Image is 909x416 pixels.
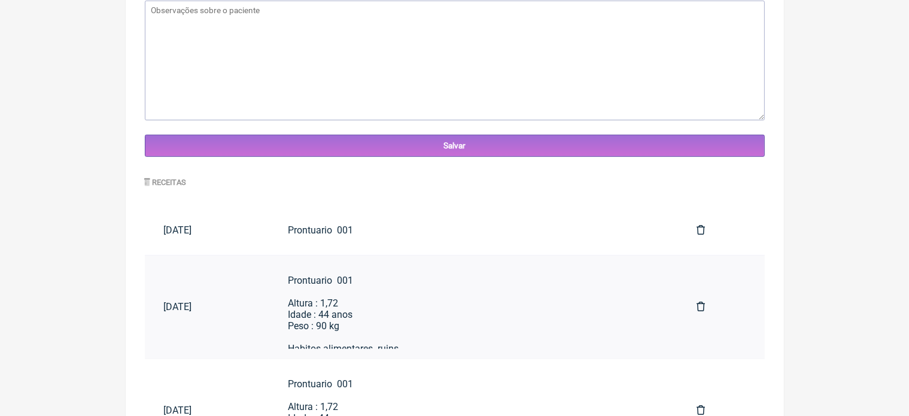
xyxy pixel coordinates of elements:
a: Prontuario 001 [269,215,677,245]
label: Receitas [145,178,187,187]
a: [DATE] [145,215,269,245]
div: Prontuario 001 Altura : 1,72 Idade : 44 anos Peso : 90 kg Habitos alimentares ruins 24 x 72 escala [288,275,658,366]
div: Prontuario 001 [288,224,658,236]
input: Salvar [145,135,765,157]
a: Prontuario 001Altura : 1,72Idade : 44 anosPeso : 90 kgHabitos alimentares ruins24 x 72 escala [269,265,677,349]
a: [DATE] [145,291,269,322]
